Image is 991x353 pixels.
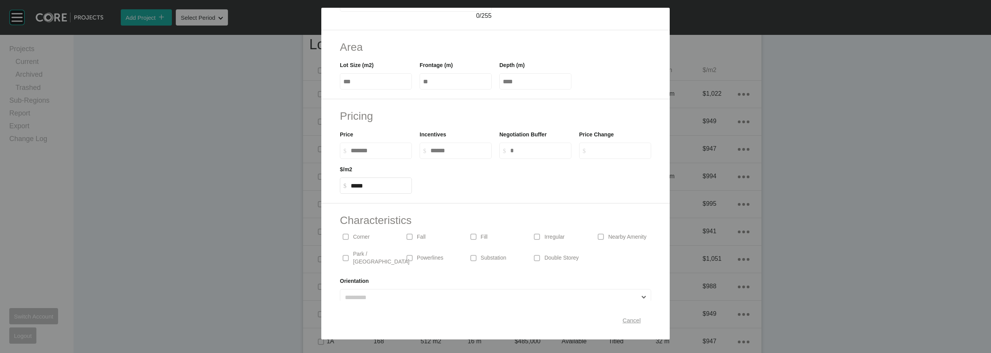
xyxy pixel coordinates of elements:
span: Close menu... [640,289,648,305]
h2: Pricing [340,108,651,124]
label: Negotiation Buffer [499,131,547,138]
tspan: $ [503,148,506,154]
input: $ [510,147,568,154]
input: $ [590,147,648,154]
h2: Area [340,40,651,55]
tspan: $ [343,148,346,154]
p: Fill [481,233,488,241]
label: Depth (m) [499,62,525,68]
label: Price Change [579,131,614,138]
label: Price [340,131,353,138]
p: Double Storey [544,254,579,262]
label: Lot Size (m2) [340,62,374,68]
h2: Characteristics [340,213,651,228]
p: Corner [353,233,370,241]
span: Cancel [622,317,641,324]
p: Substation [481,254,506,262]
label: Orientation [340,278,369,284]
input: $ [430,147,488,154]
tspan: $ [423,148,426,154]
p: Powerlines [417,254,443,262]
p: Fall [417,233,426,241]
p: Park / [GEOGRAPHIC_DATA] [353,250,410,265]
button: Cancel [614,312,649,328]
tspan: $ [583,148,586,154]
p: Nearby Amenity [608,233,646,241]
label: $/m2 [340,166,352,172]
input: $ [351,183,408,189]
div: / 255 [340,12,492,20]
tspan: $ [343,183,346,189]
label: Frontage (m) [420,62,453,68]
label: Incentives [420,131,446,138]
span: 0 [476,12,480,19]
p: Irregular [544,233,564,241]
input: $ [351,147,408,154]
